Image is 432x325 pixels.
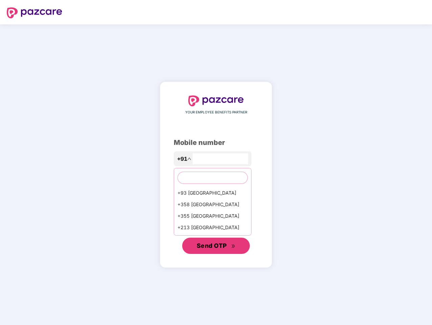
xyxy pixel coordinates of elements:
span: up [187,157,191,161]
span: double-right [231,244,236,248]
button: Send OTPdouble-right [182,238,250,254]
span: +91 [177,155,187,163]
div: Mobile number [174,137,258,148]
div: +213 [GEOGRAPHIC_DATA] [174,222,251,233]
span: YOUR EMPLOYEE BENEFITS PARTNER [185,110,247,115]
span: Send OTP [197,242,227,249]
div: +93 [GEOGRAPHIC_DATA] [174,187,251,199]
div: +1684 AmericanSamoa [174,233,251,245]
img: logo [7,7,62,18]
div: +355 [GEOGRAPHIC_DATA] [174,210,251,222]
div: +358 [GEOGRAPHIC_DATA] [174,199,251,210]
img: logo [188,95,244,106]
